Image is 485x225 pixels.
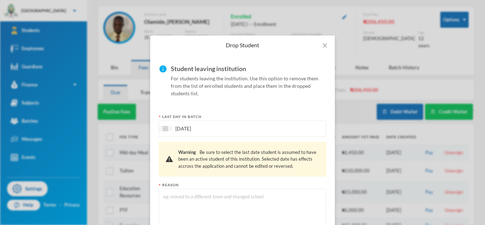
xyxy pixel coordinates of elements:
[322,43,328,48] i: icon: close
[159,182,326,188] div: Reason
[172,124,231,133] input: Select date
[159,63,167,73] i: info
[315,36,335,55] button: Close
[159,41,326,49] div: Drop Student
[171,63,326,75] div: Student leaving institution
[166,156,173,162] img: !
[178,149,319,170] div: Be sure to select the last date student is assumed to have been an active student of this institu...
[171,63,326,97] div: For students leaving the institution. Use this option to remove them from the list of enrolled st...
[159,114,326,119] div: Last Day In Batch
[178,149,196,155] span: Warning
